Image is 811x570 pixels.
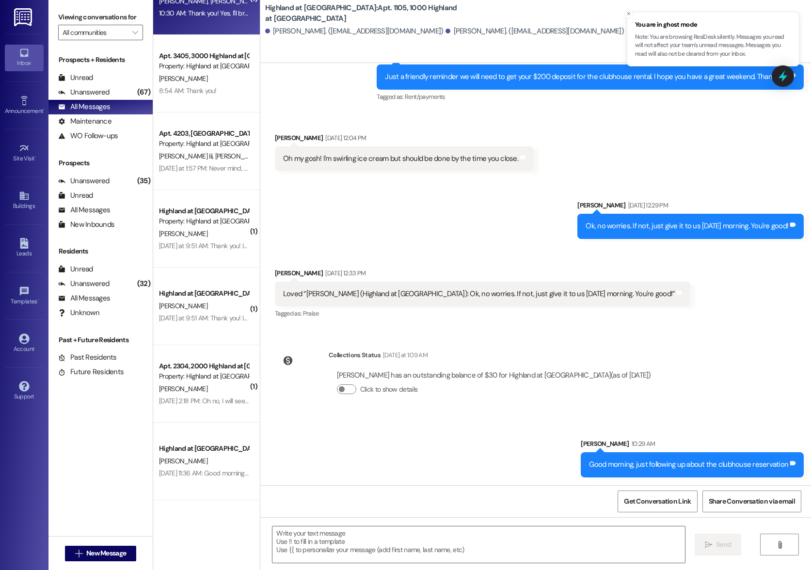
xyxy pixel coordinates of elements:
[716,539,731,550] span: Send
[159,51,249,61] div: Apt. 3405, 3000 Highland at [GEOGRAPHIC_DATA]
[58,73,93,83] div: Unread
[5,45,44,71] a: Inbox
[58,352,117,363] div: Past Residents
[58,10,143,25] label: Viewing conversations for
[159,206,249,216] div: Highland at [GEOGRAPHIC_DATA]
[159,216,249,226] div: Property: Highland at [GEOGRAPHIC_DATA]
[159,288,249,299] div: Highland at [GEOGRAPHIC_DATA]
[5,283,44,309] a: Templates •
[58,220,114,230] div: New Inbounds
[159,61,249,71] div: Property: Highland at [GEOGRAPHIC_DATA]
[48,335,153,345] div: Past + Future Residents
[624,496,691,507] span: Get Conversation Link
[323,133,366,143] div: [DATE] 12:04 PM
[159,152,215,160] span: [PERSON_NAME] Iii
[323,268,366,278] div: [DATE] 12:33 PM
[86,548,126,558] span: New Message
[159,164,268,173] div: [DATE] at 1:57 PM: Never mind, I found it
[159,396,347,405] div: [DATE] 2:18 PM: Oh no, I will see if my boyfriend can fix it. Thank you!
[58,87,110,97] div: Unanswered
[159,384,207,393] span: [PERSON_NAME]
[58,293,110,303] div: All Messages
[159,86,217,95] div: 8:54 AM: Thank you!
[63,25,127,40] input: All communities
[159,301,207,310] span: [PERSON_NAME]
[776,541,783,549] i: 
[624,9,634,18] button: Close toast
[581,439,804,452] div: [PERSON_NAME]
[159,241,314,250] div: [DATE] at 9:51 AM: Thank you! I will be by [DATE] to get it
[65,546,137,561] button: New Message
[385,72,788,82] div: Just a friendly reminder we will need to get your $200 deposit for the clubhouse rental. I hope y...
[360,384,417,395] label: Click to show details
[159,74,207,83] span: [PERSON_NAME]
[5,378,44,404] a: Support
[5,331,44,357] a: Account
[75,550,82,557] i: 
[265,3,459,24] b: Highland at [GEOGRAPHIC_DATA]: Apt. 1105, 1000 Highland at [GEOGRAPHIC_DATA]
[275,306,691,320] div: Tagged as:
[381,350,428,360] div: [DATE] at 1:09 AM
[159,361,249,371] div: Apt. 2304, 2000 Highland at [GEOGRAPHIC_DATA]
[303,309,319,317] span: Praise
[159,139,249,149] div: Property: Highland at [GEOGRAPHIC_DATA]
[58,279,110,289] div: Unanswered
[135,276,153,291] div: (32)
[695,534,742,555] button: Send
[618,491,697,512] button: Get Conversation Link
[159,371,249,381] div: Property: Highland at [GEOGRAPHIC_DATA]
[159,443,249,454] div: Highland at [GEOGRAPHIC_DATA]
[635,33,791,59] p: Note: You are browsing ResiDesk silently. Messages you read will not affect your team's unread me...
[48,158,153,168] div: Prospects
[58,264,93,274] div: Unread
[58,116,111,127] div: Maintenance
[159,457,207,465] span: [PERSON_NAME]
[135,174,153,189] div: (35)
[58,190,93,201] div: Unread
[58,367,124,377] div: Future Residents
[5,188,44,214] a: Buildings
[58,205,110,215] div: All Messages
[275,268,691,282] div: [PERSON_NAME]
[702,491,801,512] button: Share Conversation via email
[48,246,153,256] div: Residents
[58,308,99,318] div: Unknown
[283,154,518,164] div: Oh my gosh! I'm swirling ice cream but should be done by the time you close.
[629,439,655,449] div: 10:29 AM
[14,8,34,26] img: ResiDesk Logo
[377,90,804,104] div: Tagged as:
[5,140,44,166] a: Site Visit •
[626,200,668,210] div: [DATE] 12:29 PM
[445,26,624,36] div: [PERSON_NAME]. ([EMAIL_ADDRESS][DOMAIN_NAME])
[58,131,118,141] div: WO Follow-ups
[589,459,788,470] div: Good morning, just following up about the clubhouse reservation
[58,102,110,112] div: All Messages
[132,29,138,36] i: 
[275,133,534,146] div: [PERSON_NAME]
[635,20,791,30] span: You are in ghost mode
[5,235,44,261] a: Leads
[159,314,314,322] div: [DATE] at 9:51 AM: Thank you! I will be by [DATE] to get it
[159,128,249,139] div: Apt. 4203, [GEOGRAPHIC_DATA] at [GEOGRAPHIC_DATA]
[577,200,804,214] div: [PERSON_NAME]
[265,26,444,36] div: [PERSON_NAME]. ([EMAIL_ADDRESS][DOMAIN_NAME])
[159,9,311,17] div: 10:30 AM: Thank you! Yes. I'll bring it over around lunch.
[405,93,445,101] span: Rent/payments
[159,229,207,238] span: [PERSON_NAME]
[337,370,651,380] div: [PERSON_NAME] has an outstanding balance of $30 for Highland at [GEOGRAPHIC_DATA] (as of [DATE])
[329,350,381,360] div: Collections Status
[135,85,153,100] div: (67)
[35,154,36,160] span: •
[58,176,110,186] div: Unanswered
[43,106,45,113] span: •
[586,221,788,231] div: Ok, no worries. If not, just give it to us [DATE] morning. You're good!
[215,152,264,160] span: [PERSON_NAME]
[705,541,712,549] i: 
[709,496,795,507] span: Share Conversation via email
[37,297,39,303] span: •
[48,55,153,65] div: Prospects + Residents
[283,289,675,299] div: Loved “[PERSON_NAME] (Highland at [GEOGRAPHIC_DATA]): Ok, no worries. If not, just give it to us ...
